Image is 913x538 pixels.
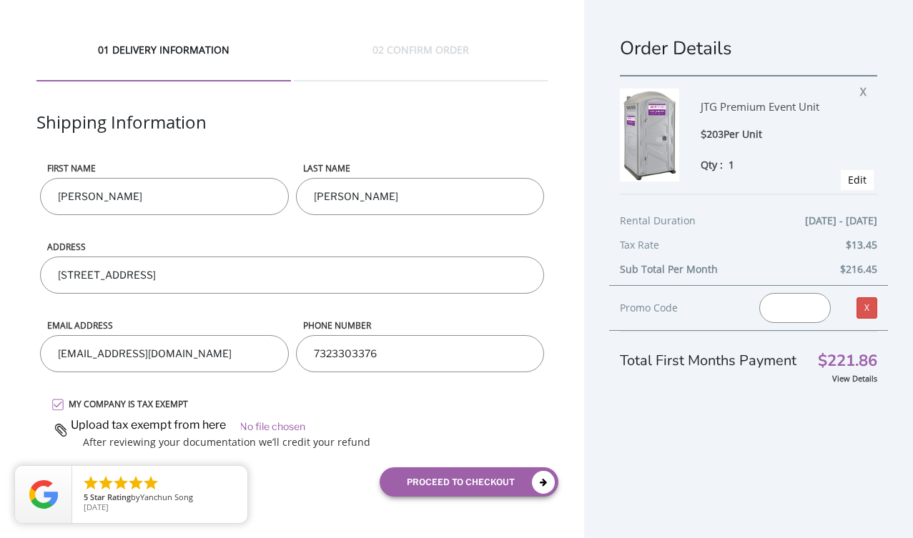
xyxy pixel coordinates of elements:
div: Shipping Information [36,110,548,162]
span: Per Unit [724,127,762,141]
li:  [112,474,129,492]
button: Live Chat [856,481,913,538]
span: by [84,493,236,503]
div: 02 CONFIRM ORDER [294,43,548,81]
div: Qty : [701,157,839,172]
div: $203 [701,126,839,143]
span: [DATE] - [DATE] [805,212,877,229]
label: MY COMPANY IS TAX EXEMPT [61,398,548,410]
span: $13.45 [846,236,877,254]
label: First name [40,162,289,174]
label: Email address [40,319,289,332]
li:  [97,474,114,492]
div: Tax Rate [620,236,877,261]
b: $216.45 [840,262,877,276]
span: [DATE] [84,502,109,512]
li:  [142,474,159,492]
li:  [82,474,99,492]
b: Sub Total Per Month [620,262,718,276]
div: Rental Duration [620,212,877,236]
span: Star Rating [90,492,131,502]
label: LAST NAME [296,162,545,174]
label: phone number [296,319,545,332]
a: X [857,297,877,319]
button: proceed to checkout [380,467,558,497]
div: JTG Premium Event Unit [701,89,839,126]
div: 01 DELIVERY INFORMATION [36,43,290,81]
p: After reviewing your documentation we’ll credit your refund [83,435,548,449]
span: Yanchun Song [140,492,193,502]
div: Promo Code [620,299,738,317]
div: Total First Months Payment [620,331,877,371]
h1: Order Details [620,36,877,61]
span: X [860,80,874,99]
li:  [127,474,144,492]
span: 1 [729,158,734,171]
a: Edit [848,173,867,186]
span: $221.86 [818,354,877,369]
img: paperclip.png.webp [54,424,67,437]
img: Review Rating [29,480,58,509]
span: 5 [84,492,88,502]
a: View Details [832,373,877,384]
